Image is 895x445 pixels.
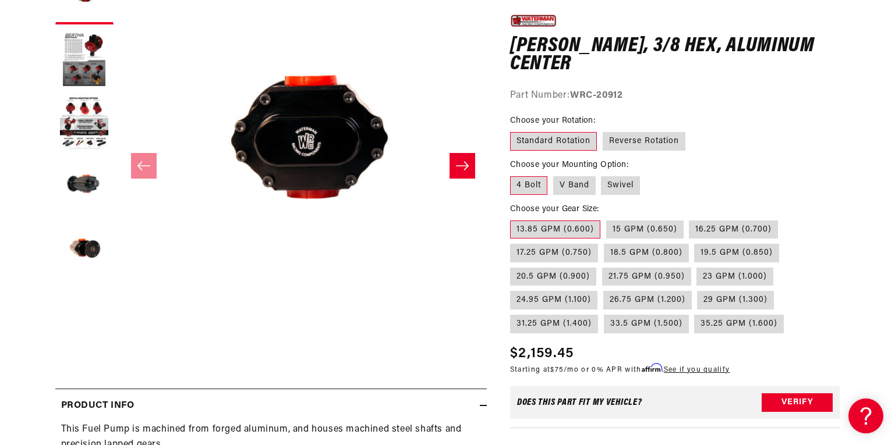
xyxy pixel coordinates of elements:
[550,366,564,373] span: $75
[510,315,598,333] label: 31.25 GPM (1.400)
[696,268,773,286] label: 23 GPM (1.000)
[553,176,596,195] label: V Band
[55,389,487,423] summary: Product Info
[510,202,600,215] legend: Choose your Gear Size:
[602,268,691,286] label: 21.75 GPM (0.950)
[510,115,596,127] legend: Choose your Rotation:
[510,159,629,171] legend: Choose your Mounting Option:
[604,244,689,262] label: 18.5 GPM (0.800)
[510,343,574,364] span: $2,159.45
[61,398,135,414] h2: Product Info
[55,158,114,216] button: Load image 4 in gallery view
[642,363,662,372] span: Affirm
[510,132,597,151] label: Standard Rotation
[510,88,840,104] div: Part Number:
[694,244,779,262] label: 19.5 GPM (0.850)
[131,153,157,179] button: Slide left
[604,315,689,333] label: 33.5 GPM (1.500)
[510,291,597,309] label: 24.95 GPM (1.100)
[510,220,600,238] label: 13.85 GPM (0.600)
[450,153,475,179] button: Slide right
[697,291,774,309] label: 29 GPM (1.300)
[603,291,692,309] label: 26.75 GPM (1.200)
[55,94,114,152] button: Load image 3 in gallery view
[601,176,640,195] label: Swivel
[606,220,684,238] label: 15 GPM (0.650)
[55,222,114,280] button: Load image 5 in gallery view
[689,220,778,238] label: 16.25 GPM (0.700)
[664,366,730,373] a: See if you qualify - Learn more about Affirm Financing (opens in modal)
[603,132,685,151] label: Reverse Rotation
[510,364,730,375] p: Starting at /mo or 0% APR with .
[762,393,833,412] button: Verify
[517,398,642,407] div: Does This part fit My vehicle?
[694,315,784,333] label: 35.25 GPM (1.600)
[510,37,840,74] h1: [PERSON_NAME], 3/8 Hex, Aluminum Center
[55,30,114,88] button: Load image 2 in gallery view
[570,91,622,100] strong: WRC-20912
[510,176,547,195] label: 4 Bolt
[510,244,598,262] label: 17.25 GPM (0.750)
[510,268,596,286] label: 20.5 GPM (0.900)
